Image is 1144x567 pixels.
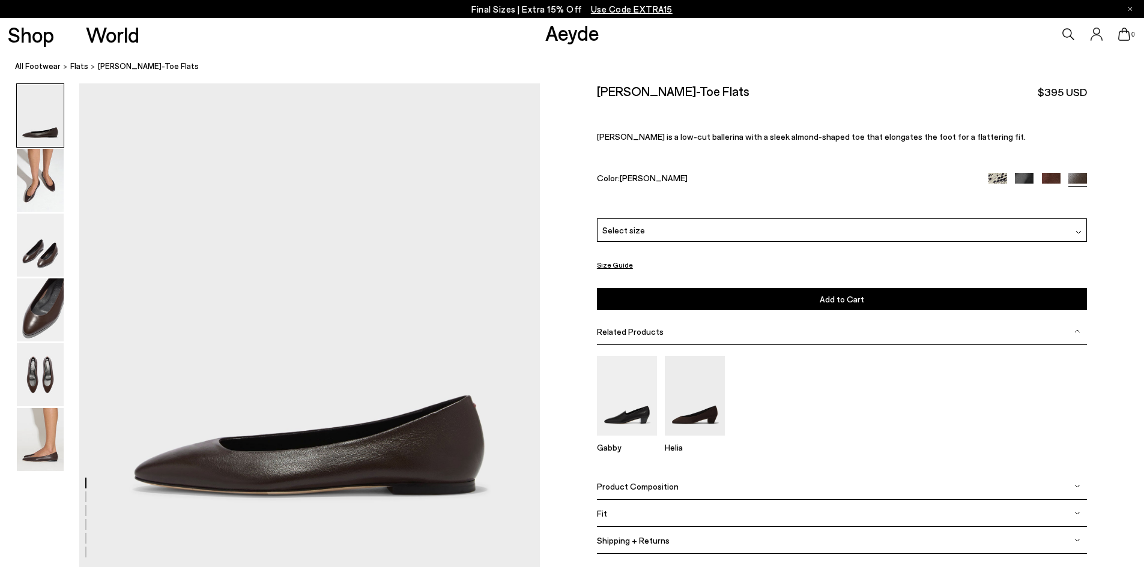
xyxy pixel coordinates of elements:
[597,356,657,436] img: Gabby Almond-Toe Loafers
[17,408,64,471] img: Ellie Almond-Toe Flats - Image 6
[597,257,633,272] button: Size Guide
[17,343,64,406] img: Ellie Almond-Toe Flats - Image 5
[70,61,88,71] span: Flats
[17,84,64,147] img: Ellie Almond-Toe Flats - Image 1
[471,2,673,17] p: Final Sizes | Extra 15% Off
[597,173,973,187] div: Color:
[15,50,1144,83] nav: breadcrumb
[1130,31,1136,38] span: 0
[98,60,199,73] span: [PERSON_NAME]-Toe Flats
[15,60,61,73] a: All Footwear
[665,356,725,436] img: Helia Suede Low-Cut Pumps
[597,427,657,452] a: Gabby Almond-Toe Loafers Gabby
[597,326,664,337] span: Related Products
[597,131,1087,142] p: [PERSON_NAME] is a low-cut ballerina with a sleek almond-shaped toe that elongates the foot for a...
[665,442,725,452] p: Helia
[1074,328,1080,334] img: svg%3E
[17,214,64,277] img: Ellie Almond-Toe Flats - Image 3
[597,508,607,518] span: Fit
[820,294,864,304] span: Add to Cart
[1076,229,1082,235] img: svg%3E
[597,535,670,545] span: Shipping + Returns
[597,288,1087,310] button: Add to Cart
[665,427,725,452] a: Helia Suede Low-Cut Pumps Helia
[17,149,64,212] img: Ellie Almond-Toe Flats - Image 2
[602,224,645,236] span: Select size
[597,83,749,98] h2: [PERSON_NAME]-Toe Flats
[1038,85,1087,100] span: $395 USD
[86,24,139,45] a: World
[1074,483,1080,489] img: svg%3E
[70,60,88,73] a: Flats
[1074,510,1080,516] img: svg%3E
[597,442,657,452] p: Gabby
[1074,537,1080,543] img: svg%3E
[17,278,64,341] img: Ellie Almond-Toe Flats - Image 4
[545,20,599,45] a: Aeyde
[597,481,679,491] span: Product Composition
[591,4,673,14] span: Navigate to /collections/ss25-final-sizes
[8,24,54,45] a: Shop
[620,173,688,183] span: [PERSON_NAME]
[1118,28,1130,41] a: 0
